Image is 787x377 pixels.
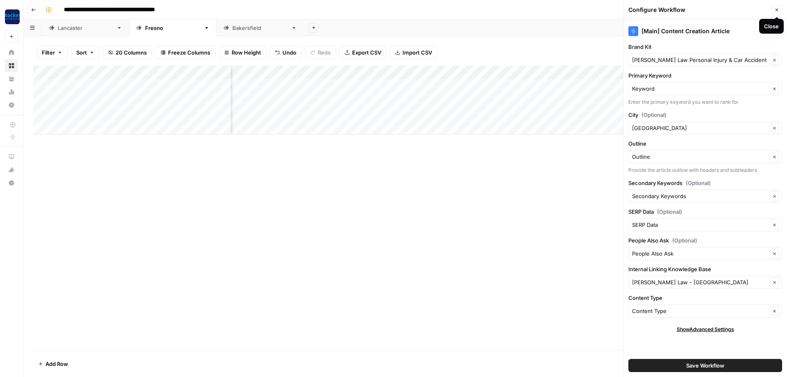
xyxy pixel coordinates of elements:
[5,7,18,27] button: Workspace: Rocket Pilots
[5,9,20,24] img: Rocket Pilots Logo
[270,46,302,59] button: Undo
[628,208,782,216] label: SERP Data
[632,249,767,258] input: People Also Ask
[155,46,216,59] button: Freeze Columns
[628,167,782,174] div: Provide the article outline with headers and subheaders
[116,48,147,57] span: 20 Columns
[628,98,782,106] div: Enter the primary keyword you want to rank for
[33,357,73,370] button: Add Row
[5,72,18,85] a: Your Data
[686,179,711,187] span: (Optional)
[686,361,724,370] span: Save Workflow
[42,48,55,57] span: Filter
[764,22,779,30] div: Close
[628,179,782,187] label: Secondary Keywords
[219,46,266,59] button: Row Height
[282,48,296,57] span: Undo
[5,164,18,176] div: What's new?
[628,236,782,244] label: People Also Ask
[5,85,18,98] a: Usage
[628,139,782,148] label: Outline
[305,46,336,59] button: Redo
[58,24,113,32] div: [GEOGRAPHIC_DATA]
[129,20,216,36] a: [GEOGRAPHIC_DATA]
[628,265,782,273] label: Internal Linking Knowledge Base
[5,176,18,190] button: Help + Support
[36,46,68,59] button: Filter
[5,46,18,59] a: Home
[632,221,767,229] input: SERP Data
[657,208,682,216] span: (Optional)
[628,111,782,119] label: City
[352,48,381,57] span: Export CSV
[42,20,129,36] a: [GEOGRAPHIC_DATA]
[145,24,200,32] div: [GEOGRAPHIC_DATA]
[318,48,331,57] span: Redo
[232,24,288,32] div: [GEOGRAPHIC_DATA]
[103,46,152,59] button: 20 Columns
[403,48,432,57] span: Import CSV
[632,56,767,64] input: Kuzyk Law Personal Injury & Car Accident Lawyer
[390,46,437,59] button: Import CSV
[339,46,387,59] button: Export CSV
[632,278,767,286] input: Kuzyk Law - Fresno
[5,150,18,163] a: AirOps Academy
[628,359,782,372] button: Save Workflow
[628,26,782,36] div: [Main] Content Creation Article
[677,326,734,333] span: Show Advanced Settings
[632,124,767,132] input: Fresno
[672,236,697,244] span: (Optional)
[632,307,767,315] input: Content Type
[76,48,87,57] span: Sort
[216,20,304,36] a: [GEOGRAPHIC_DATA]
[632,153,767,161] input: Outline
[5,98,18,112] a: Settings
[5,163,18,176] button: What's new?
[168,48,210,57] span: Freeze Columns
[232,48,261,57] span: Row Height
[71,46,100,59] button: Sort
[641,111,666,119] span: (Optional)
[628,43,782,51] label: Brand Kit
[632,192,767,200] input: Secondary Keywords
[628,71,782,80] label: Primary Keyword
[45,360,68,368] span: Add Row
[632,85,767,93] input: Keyword
[5,59,18,72] a: Browse
[628,294,782,302] label: Content Type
